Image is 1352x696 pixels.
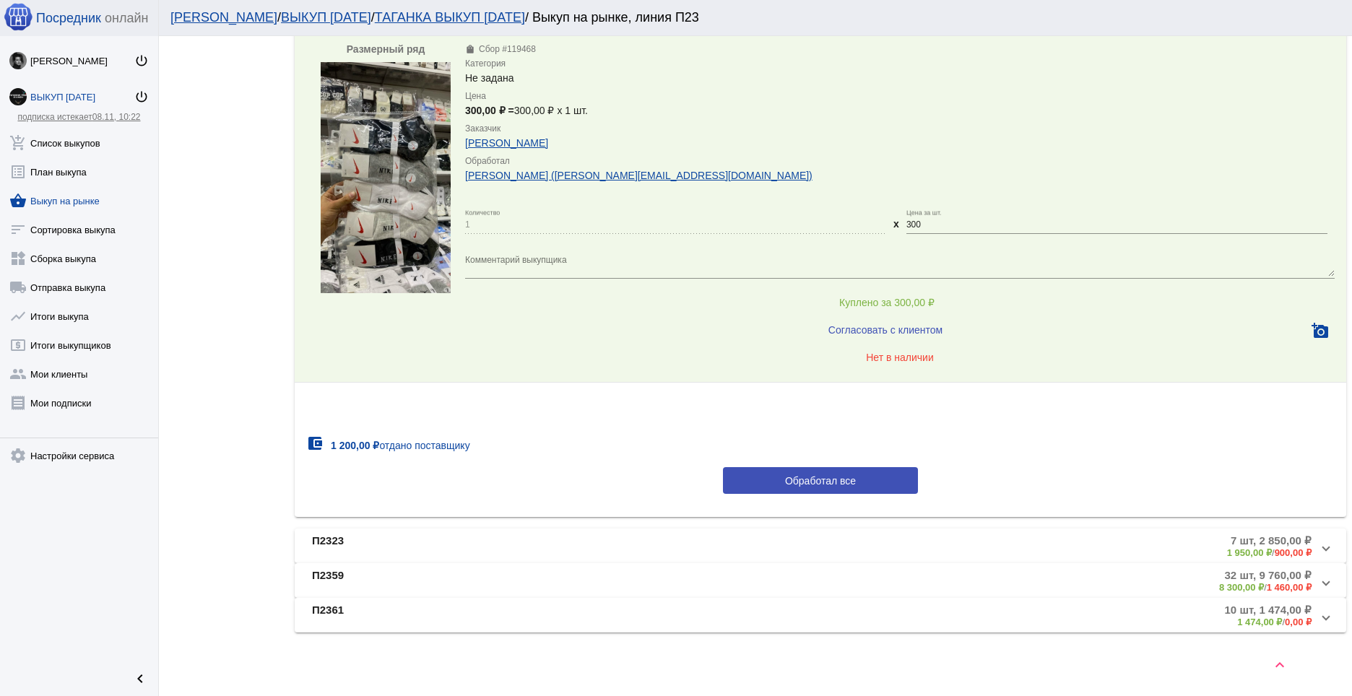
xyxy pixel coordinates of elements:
[170,10,277,25] a: [PERSON_NAME]
[465,170,812,181] a: [PERSON_NAME] ([PERSON_NAME][EMAIL_ADDRESS][DOMAIN_NAME])
[1219,582,1312,593] div: /
[828,325,942,336] span: Согласовать с клиентом
[321,42,451,62] div: Размерный ряд
[134,90,149,104] mat-icon: power_settings_new
[9,134,27,152] mat-icon: add_shopping_cart
[9,250,27,267] mat-icon: widgets
[36,11,101,26] span: Посредник
[131,670,149,687] mat-icon: chevron_left
[134,53,149,68] mat-icon: power_settings_new
[1227,534,1312,547] b: 7 шт, 2 850,00 ₽
[9,447,27,464] mat-icon: settings
[17,112,140,122] a: подписка истекает08.11, 10:22
[375,10,525,25] a: ТАГАНКА ВЫКУП [DATE]
[295,598,1346,632] mat-expansion-panel-header: П236110 шт, 1 474,00 ₽1 474,00 ₽/0,00 ₽
[331,438,470,453] div: отдано поставщику
[170,10,1326,25] div: / / / Выкуп на рынке, линия П23
[281,10,371,25] a: ВЫКУП [DATE]
[331,440,379,451] b: 1 200,00 ₽
[9,163,27,180] mat-icon: list_alt
[1312,322,1329,339] mat-icon: add_a_photo
[105,11,148,26] span: онлайн
[1275,547,1312,558] b: 900,00 ₽
[465,56,1335,71] label: Категория
[465,316,1306,344] button: Согласовать с клиентом
[785,475,856,487] span: Обработал все
[465,103,1335,118] div: 300,00 ₽ x 1 шт.
[465,290,1309,316] button: Куплено за 300,00 ₽
[312,604,344,627] b: П2361
[306,435,324,452] mat-icon: account_balance_wallet
[321,62,451,293] img: XcMzRVxfUZBKRSzXeQPZPs4_YtqjlknG6MNT-nGKeK_hsPIo67EfiJjk4_Ee2PGKJNxp9Hjesyoe8GuMg6oR5vMh.jpg
[465,121,1335,136] label: Заказчик
[9,308,27,325] mat-icon: show_chart
[1225,617,1312,627] div: /
[30,56,134,66] div: [PERSON_NAME]
[9,88,27,105] img: iZ-Bv9Kpv0e9IoI-Pq25OZmGgjzR0LlQcSmeA7mDMp7ddzBzenffBYYcdvVxfxbSUq04EVIce9LShiah1clpqPo8.jpg
[1219,582,1264,593] b: 8 300,00 ₽
[723,467,918,494] button: Обработал все
[9,394,27,412] mat-icon: receipt
[9,192,27,209] mat-icon: shopping_basket
[1219,569,1312,582] b: 32 шт, 9 760,00 ₽
[839,297,935,308] span: Куплено за 300,00 ₽
[1267,582,1312,593] b: 1 460,00 ₽
[1225,604,1312,617] b: 10 шт, 1 474,00 ₽
[1237,617,1282,627] b: 1 474,00 ₽
[893,217,899,245] div: x
[9,221,27,238] mat-icon: sort
[30,92,134,103] div: ВЫКУП [DATE]
[312,569,344,593] b: П2359
[465,105,514,116] b: 300,00 ₽ =
[479,42,536,56] div: Сбор #119468
[465,44,475,54] mat-icon: shopping_bag
[312,534,344,558] b: П2323
[4,2,32,31] img: apple-icon-60x60.png
[1227,547,1272,558] b: 1 950,00 ₽
[1285,617,1312,627] b: 0,00 ₽
[9,365,27,383] mat-icon: group
[9,279,27,296] mat-icon: local_shipping
[295,528,1346,563] mat-expansion-panel-header: П23237 шт, 2 850,00 ₽1 950,00 ₽/900,00 ₽
[465,89,1335,103] label: Цена
[866,352,934,363] span: Нет в наличии
[9,52,27,69] img: fDnvDPZ1Q9Zo-lPjCci-b8HG4xdtj624Uc1ltrbDpFRh2w9K7xM69cWmizvKkqnd3j4_Ytwm8YKYbAArKdiGIenS.jpg
[465,154,1335,168] label: Обработал
[465,344,1335,370] button: Нет в наличии
[92,112,141,122] span: 08.11, 10:22
[465,56,1335,85] div: Не задана
[465,137,548,149] a: [PERSON_NAME]
[1227,547,1312,558] div: /
[9,336,27,354] mat-icon: local_atm
[1271,656,1288,674] mat-icon: keyboard_arrow_up
[295,563,1346,598] mat-expansion-panel-header: П235932 шт, 9 760,00 ₽8 300,00 ₽/1 460,00 ₽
